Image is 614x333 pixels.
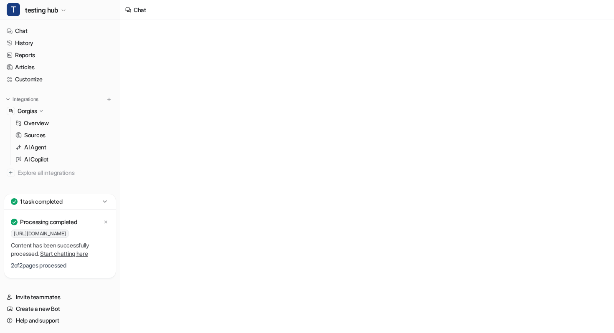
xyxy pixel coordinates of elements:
[18,107,37,115] p: Gorgias
[12,141,117,153] a: AI Agent
[3,95,41,103] button: Integrations
[3,303,117,315] a: Create a new Bot
[8,108,13,114] img: Gorgias
[18,166,113,179] span: Explore all integrations
[3,291,117,303] a: Invite teammates
[11,261,109,270] p: 2 of 2 pages processed
[3,315,117,326] a: Help and support
[7,169,15,177] img: explore all integrations
[12,129,117,141] a: Sources
[13,96,38,103] p: Integrations
[134,5,146,14] div: Chat
[40,250,88,257] a: Start chatting here
[106,96,112,102] img: menu_add.svg
[3,73,117,85] a: Customize
[24,119,49,127] p: Overview
[12,154,117,165] a: AI Copilot
[20,197,63,206] p: 1 task completed
[24,143,46,151] p: AI Agent
[12,117,117,129] a: Overview
[3,37,117,49] a: History
[3,61,117,73] a: Articles
[24,155,48,164] p: AI Copilot
[11,230,69,238] span: [URL][DOMAIN_NAME]
[7,3,20,16] span: T
[5,96,11,102] img: expand menu
[11,241,109,258] p: Content has been successfully processed.
[25,4,58,16] span: testing hub
[3,49,117,61] a: Reports
[20,218,77,226] p: Processing completed
[24,131,46,139] p: Sources
[3,167,117,179] a: Explore all integrations
[3,25,117,37] a: Chat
